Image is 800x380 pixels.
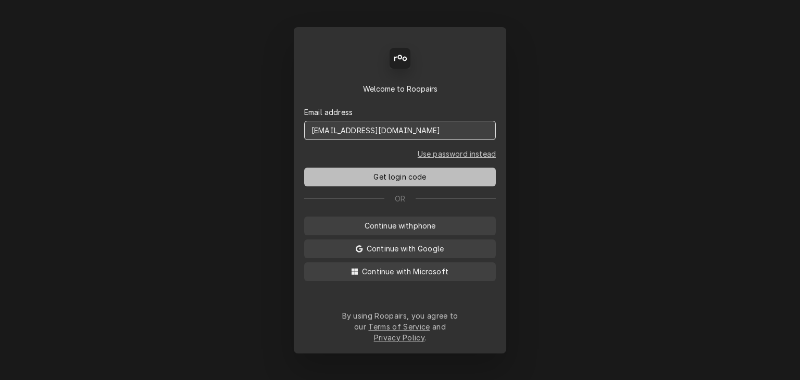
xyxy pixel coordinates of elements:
[304,239,496,258] button: Continue with Google
[418,148,496,159] a: Go to Email and password form
[304,168,496,186] button: Get login code
[304,193,496,204] div: Or
[371,171,428,182] span: Get login code
[304,83,496,94] div: Welcome to Roopairs
[374,333,424,342] a: Privacy Policy
[342,310,458,343] div: By using Roopairs, you agree to our and .
[368,322,430,331] a: Terms of Service
[360,266,451,277] span: Continue with Microsoft
[304,217,496,235] button: Continue withphone
[362,220,438,231] span: Continue with phone
[304,262,496,281] button: Continue with Microsoft
[365,243,446,254] span: Continue with Google
[304,121,496,140] input: email@mail.com
[304,107,353,118] label: Email address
